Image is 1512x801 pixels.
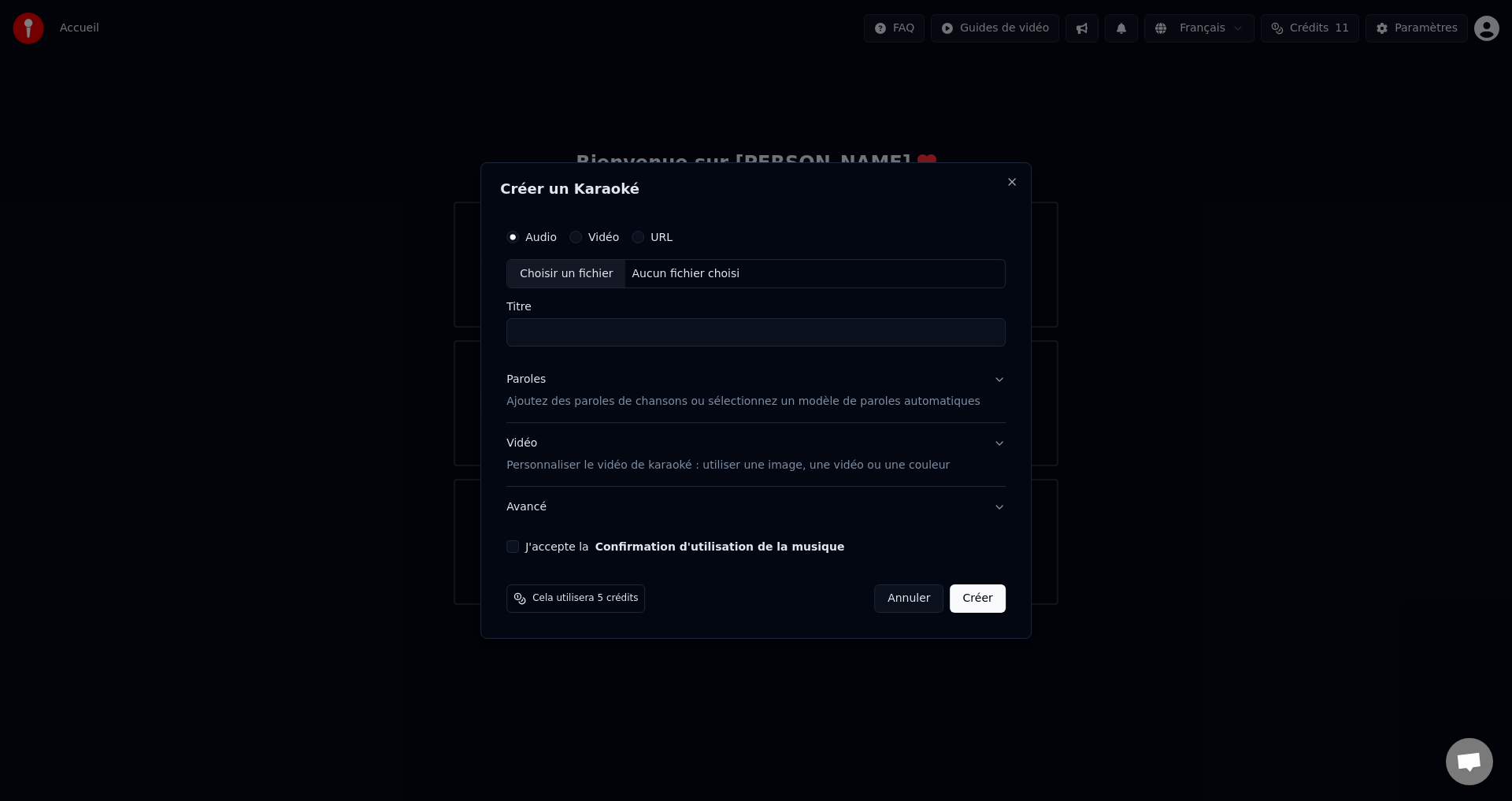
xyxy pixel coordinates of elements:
[506,424,1006,487] button: VidéoPersonnaliser le vidéo de karaoké : utiliser une image, une vidéo ou une couleur
[626,266,747,282] div: Aucun fichier choisi
[506,487,1006,528] button: Avancé
[506,302,1006,313] label: Titre
[874,584,943,613] button: Annuler
[951,584,1006,613] button: Créer
[506,360,1006,423] button: ParolesAjoutez des paroles de chansons ou sélectionnez un modèle de paroles automatiques
[595,541,845,552] button: J'accepte la
[532,592,638,605] span: Cela utilisera 5 crédits
[500,182,1012,196] h2: Créer un Karaoké
[506,458,950,473] p: Personnaliser le vidéo de karaoké : utiliser une image, une vidéo ou une couleur
[506,395,980,410] p: Ajoutez des paroles de chansons ou sélectionnez un modèle de paroles automatiques
[507,260,625,288] div: Choisir un fichier
[506,436,950,474] div: Vidéo
[588,232,619,243] label: Vidéo
[506,373,546,388] div: Paroles
[525,232,557,243] label: Audio
[525,541,844,552] label: J'accepte la
[650,232,673,243] label: URL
